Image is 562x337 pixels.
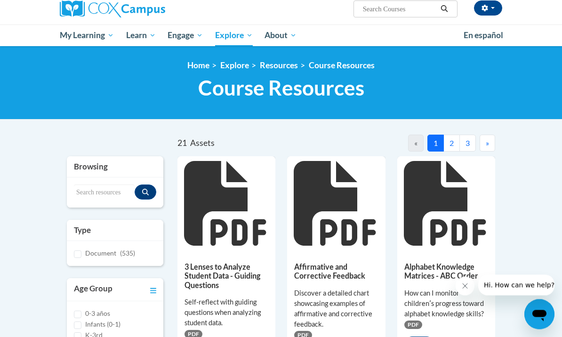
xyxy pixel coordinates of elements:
div: How can I monitor childrenʹs progress toward alphabet knowledge skills? [404,289,488,320]
iframe: Button to launch messaging window [524,299,554,329]
h5: Alphabet Knowledge Matrices - ABC Order [404,263,488,281]
span: Explore [215,30,253,41]
span: My Learning [60,30,114,41]
a: Engage [161,25,209,47]
a: Toggle collapse [150,283,156,297]
button: Next [480,135,495,152]
button: Search resources [135,185,156,200]
a: Cox Campus [60,1,198,18]
button: Account Settings [474,1,502,16]
h5: 3 Lenses to Analyze Student Data - Guiding Questions [185,263,268,290]
a: Explore [209,25,259,47]
a: My Learning [54,25,120,47]
input: Search Courses [362,4,437,15]
div: Main menu [53,25,509,47]
button: 3 [459,135,476,152]
h3: Age Group [74,283,112,297]
a: Course Resources [309,61,375,71]
div: Self-reflect with guiding questions when analyzing student data. [185,297,268,329]
span: » [486,139,489,148]
button: 1 [427,135,444,152]
nav: Pagination Navigation [337,135,496,152]
a: Explore [220,61,249,71]
label: Infants (0-1) [85,320,120,330]
span: Assets [190,138,215,148]
button: Search [437,4,451,15]
a: Resources [260,61,298,71]
h3: Browsing [74,161,156,173]
span: 21 [177,138,187,148]
iframe: Close message [456,277,474,296]
a: Learn [120,25,162,47]
a: En español [458,26,509,46]
span: Learn [126,30,156,41]
span: (535) [120,249,135,257]
button: 2 [443,135,460,152]
a: Home [187,61,209,71]
span: Course Resources [198,76,364,101]
span: About [265,30,297,41]
input: Search resources [74,185,135,201]
div: Discover a detailed chart showcasing examples of affirmative and corrective feedback. [294,289,378,330]
span: En español [464,31,503,40]
label: 0-3 años [85,309,110,319]
h3: Type [74,225,156,236]
span: Engage [168,30,203,41]
iframe: Message from company [478,275,554,296]
h5: Affirmative and Corrective Feedback [294,263,378,281]
a: About [259,25,303,47]
span: Document [85,249,116,257]
span: PDF [404,321,422,329]
img: Cox Campus [60,1,165,18]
